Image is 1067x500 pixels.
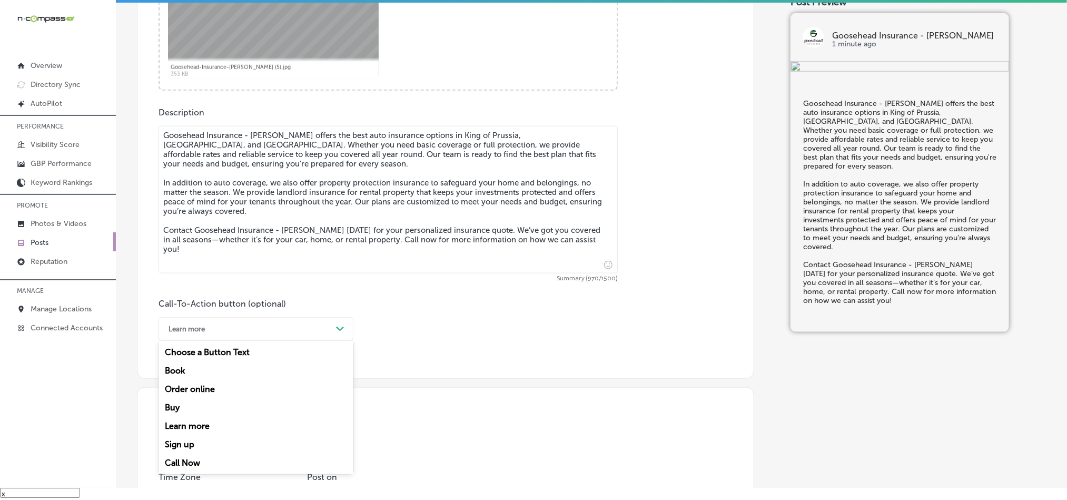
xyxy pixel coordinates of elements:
[159,472,290,482] p: Time Zone
[803,99,996,305] h5: Goosehead Insurance - [PERSON_NAME] offers the best auto insurance options in King of Prussia, [G...
[31,99,62,108] p: AutoPilot
[307,472,439,482] p: Post on
[832,32,996,40] p: Goosehead Insurance - [PERSON_NAME]
[159,343,353,361] div: Choose a Button Text
[159,398,353,417] div: Buy
[31,219,86,228] p: Photos & Videos
[159,126,618,273] textarea: Goosehead Insurance - [PERSON_NAME] offers the best auto insurance options in King of Prussia, [G...
[159,454,353,472] div: Call Now
[159,380,353,398] div: Order online
[159,299,286,309] label: Call-To-Action button (optional)
[159,417,733,433] h3: Publishing options
[803,27,824,48] img: logo
[832,40,996,48] p: 1 minute ago
[31,238,48,247] p: Posts
[31,61,62,70] p: Overview
[31,140,80,149] p: Visibility Score
[169,325,205,333] div: Learn more
[31,159,92,168] p: GBP Performance
[159,276,618,282] span: Summary (970/1500)
[159,417,353,435] div: Learn more
[31,80,81,89] p: Directory Sync
[31,323,103,332] p: Connected Accounts
[159,361,353,380] div: Book
[791,61,1009,74] img: f038fdb3-ef55-45f6-9750-cb24ad25c8d8
[159,107,204,117] label: Description
[31,178,92,187] p: Keyword Rankings
[31,305,92,313] p: Manage Locations
[31,257,67,266] p: Reputation
[159,435,353,454] div: Sign up
[599,258,612,271] span: Insert emoji
[17,14,75,24] img: 660ab0bf-5cc7-4cb8-ba1c-48b5ae0f18e60NCTV_CLogo_TV_Black_-500x88.png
